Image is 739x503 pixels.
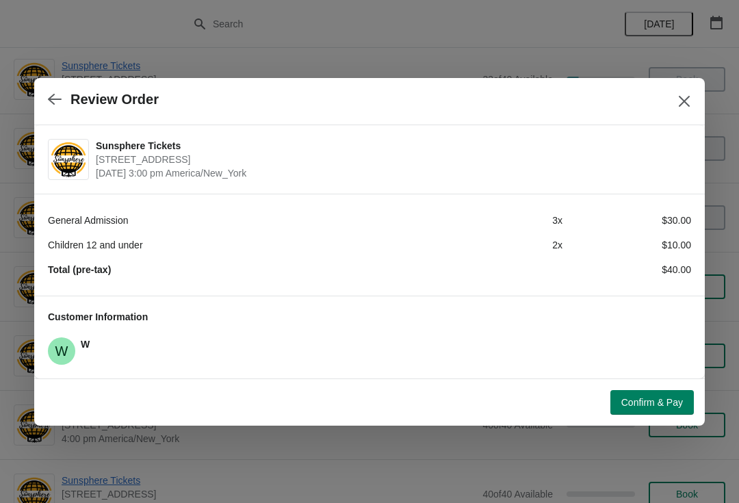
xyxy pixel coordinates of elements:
[70,92,159,107] h2: Review Order
[672,89,697,114] button: Close
[96,153,684,166] span: [STREET_ADDRESS]
[434,214,562,227] div: 3 x
[55,344,68,359] text: W
[48,337,75,365] span: W
[610,390,694,415] button: Confirm & Pay
[562,238,691,252] div: $10.00
[562,263,691,276] div: $40.00
[96,139,684,153] span: Sunsphere Tickets
[434,238,562,252] div: 2 x
[562,214,691,227] div: $30.00
[48,238,434,252] div: Children 12 and under
[48,214,434,227] div: General Admission
[96,166,684,180] span: [DATE] 3:00 pm America/New_York
[49,140,88,178] img: Sunsphere Tickets | 810 Clinch Avenue, Knoxville, TN, USA | August 19 | 3:00 pm America/New_York
[81,339,90,350] span: W
[621,397,683,408] span: Confirm & Pay
[48,311,148,322] span: Customer Information
[48,264,111,275] strong: Total (pre-tax)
